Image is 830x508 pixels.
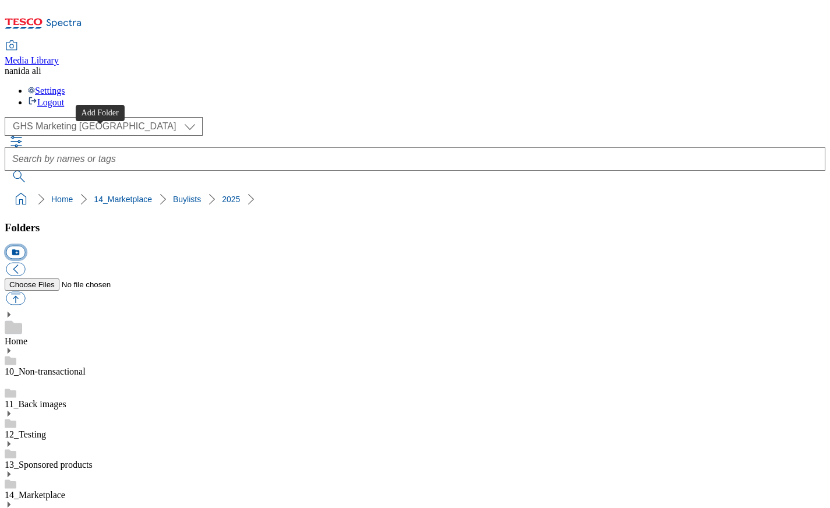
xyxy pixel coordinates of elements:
a: 14_Marketplace [94,195,152,204]
a: 12_Testing [5,429,46,439]
a: Home [5,336,27,346]
a: 2025 [222,195,240,204]
a: Logout [28,97,64,107]
a: 11_Back images [5,399,66,409]
span: nida ali [13,66,41,76]
nav: breadcrumb [5,188,825,210]
a: Media Library [5,41,59,66]
a: Home [51,195,73,204]
input: Search by names or tags [5,147,825,171]
span: na [5,66,13,76]
a: 14_Marketplace [5,490,65,500]
a: Settings [28,86,65,96]
a: Buylists [173,195,201,204]
h3: Folders [5,221,825,234]
a: home [12,190,30,209]
a: 13_Sponsored products [5,460,93,470]
a: 10_Non-transactional [5,366,86,376]
span: Media Library [5,55,59,65]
